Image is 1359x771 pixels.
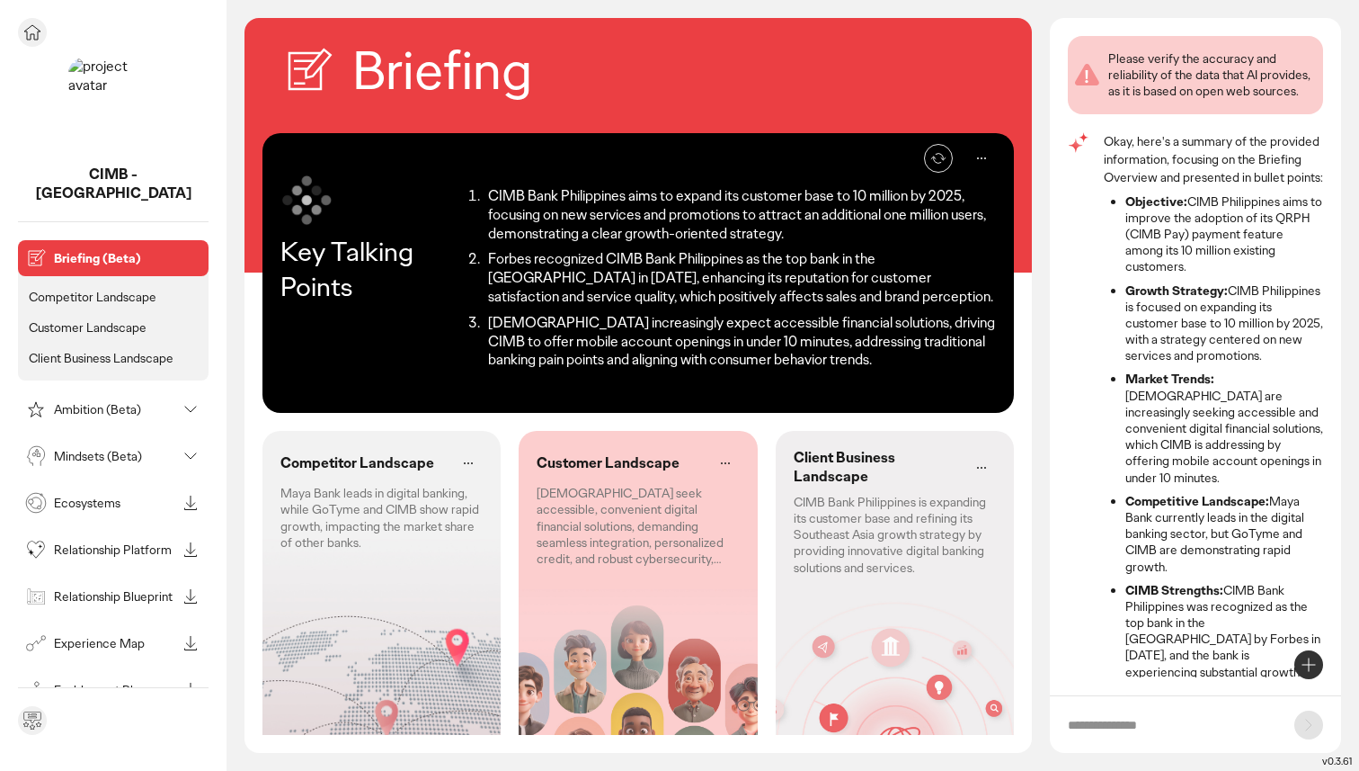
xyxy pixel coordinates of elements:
[54,252,201,264] p: Briefing (Beta)
[68,58,158,148] img: project avatar
[1125,193,1187,210] strong: Objective:
[1125,582,1323,696] li: CIMB Bank Philippines was recognized as the top bank in the [GEOGRAPHIC_DATA] by Forbes in [DATE]...
[483,187,996,243] li: CIMB Bank Philippines aims to expand its customer base to 10 million by 2025, focusing on new ser...
[280,485,483,551] p: Maya Bank leads in digital banking, while GoTyme and CIMB show rapid growth, impacting the market...
[29,350,173,366] p: Client Business Landscape
[1125,282,1228,299] strong: Growth Strategy:
[54,497,176,509] p: Ecosystems
[483,314,996,370] li: [DEMOGRAPHIC_DATA] increasingly expect accessible financial solutions, driving CIMB to offer mobi...
[924,144,953,173] button: Refresh
[1125,371,1214,387] strong: Market Trends:
[1125,493,1269,509] strong: Competitive Landscape:
[54,403,176,416] p: Ambition (Beta)
[537,485,739,567] p: [DEMOGRAPHIC_DATA] seek accessible, convenient digital financial solutions, demanding seamless in...
[280,173,334,227] img: symbol
[537,454,679,473] p: Customer Landscape
[280,234,459,304] p: Key Talking Points
[1125,582,1223,598] strong: CIMB Strengths:
[1125,493,1323,575] li: Maya Bank currently leads in the digital banking sector, but GoTyme and CIMB are demonstrating ra...
[794,449,960,487] p: Client Business Landscape
[18,166,209,203] p: CIMB - Philippines
[794,494,996,576] p: CIMB Bank Philippines is expanding its customer base and refining its Southeast Asia growth strat...
[1125,371,1323,485] li: [DEMOGRAPHIC_DATA] are increasingly seeking accessible and convenient digital financial solutions...
[280,454,434,473] p: Competitor Landscape
[18,706,47,735] div: Send feedback
[1125,282,1323,364] li: CIMB Philippines is focused on expanding its customer base to 10 million by 2025, with a strategy...
[1108,50,1316,100] div: Please verify the accuracy and reliability of the data that AI provides, as it is based on open w...
[1104,132,1323,186] p: Okay, here's a summary of the provided information, focusing on the Briefing Overview and present...
[352,36,532,106] h2: Briefing
[54,637,176,650] p: Experience Map
[54,450,176,462] p: Mindsets (Beta)
[483,250,996,306] li: Forbes recognized CIMB Bank Philippines as the top bank in the [GEOGRAPHIC_DATA] in [DATE], enhan...
[54,543,176,556] p: Relationship Platform
[54,684,176,696] p: Enablement Plan
[54,590,176,603] p: Relationship Blueprint
[29,319,147,336] p: Customer Landscape
[1125,193,1323,275] li: CIMB Philippines aims to improve the adoption of its QRPH (CIMB Pay) payment feature among its 10...
[29,289,156,305] p: Competitor Landscape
